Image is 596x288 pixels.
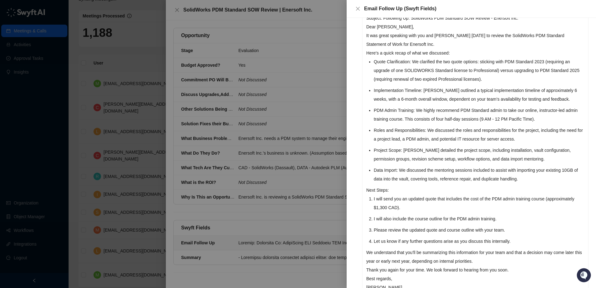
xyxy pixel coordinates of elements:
li: I will send you an updated quote that includes the cost of the PDM admin training course (approxi... [374,194,584,212]
li: Please review the updated quote and course outline with your team. [374,226,584,234]
span: close [355,6,360,11]
p: It was great speaking with you and [PERSON_NAME] [DATE] to review the SolidWorks PDM Standard Sta... [366,31,584,49]
p: Best regards, [366,274,584,283]
li: Roles and Responsibilities: We discussed the roles and responsibilities for the project, includin... [374,126,584,143]
div: Email Follow Up (Swyft Fields) [364,5,589,12]
li: I will also include the course outline for the PDM admin training. [374,214,584,223]
li: PDM Admin Training: We highly recommend PDM Standard admin to take our online, instructor-led adm... [374,106,584,123]
li: Let us know if any further questions arise as you discuss this internally. [374,237,584,246]
p: Thank you again for your time. We look forward to hearing from you soon. [366,266,584,274]
li: Project Scope: [PERSON_NAME] detailed the project scope, including installation, vault configurat... [374,146,584,163]
div: Start new chat [21,56,102,63]
p: Here's a quick recap of what we discussed: [366,49,584,57]
div: 📚 [6,88,11,93]
p: Welcome 👋 [6,25,113,35]
h2: How can we help? [6,35,113,45]
iframe: Open customer support [576,267,593,284]
span: Docs [12,87,23,94]
span: Status [34,87,48,94]
button: Start new chat [106,58,113,66]
img: 5124521997842_fc6d7dfcefe973c2e489_88.png [6,56,17,68]
a: 📚Docs [4,85,26,96]
p: Subject: Following Up: SolidWorks PDM Standard SOW Review - Enersoft Inc. [366,14,584,22]
img: Swyft AI [6,6,19,19]
a: 📶Status [26,85,50,96]
div: We're available if you need us! [21,63,79,68]
p: Dear [PERSON_NAME], [366,22,584,31]
p: We understand that you'll be summarizing this information for your team and that a decision may c... [366,248,584,266]
li: Quote Clarification: We clarified the two quote options: sticking with PDM Standard 2023 (requiri... [374,57,584,84]
p: Next Steps: [366,186,584,194]
span: Pylon [62,103,75,107]
a: Powered byPylon [44,102,75,107]
div: 📶 [28,88,33,93]
li: Implementation Timeline: [PERSON_NAME] outlined a typical implementation timeline of approximatel... [374,86,584,103]
li: Data Import: We discussed the mentoring sessions included to assist with importing your existing ... [374,166,584,183]
button: Close [354,5,362,12]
